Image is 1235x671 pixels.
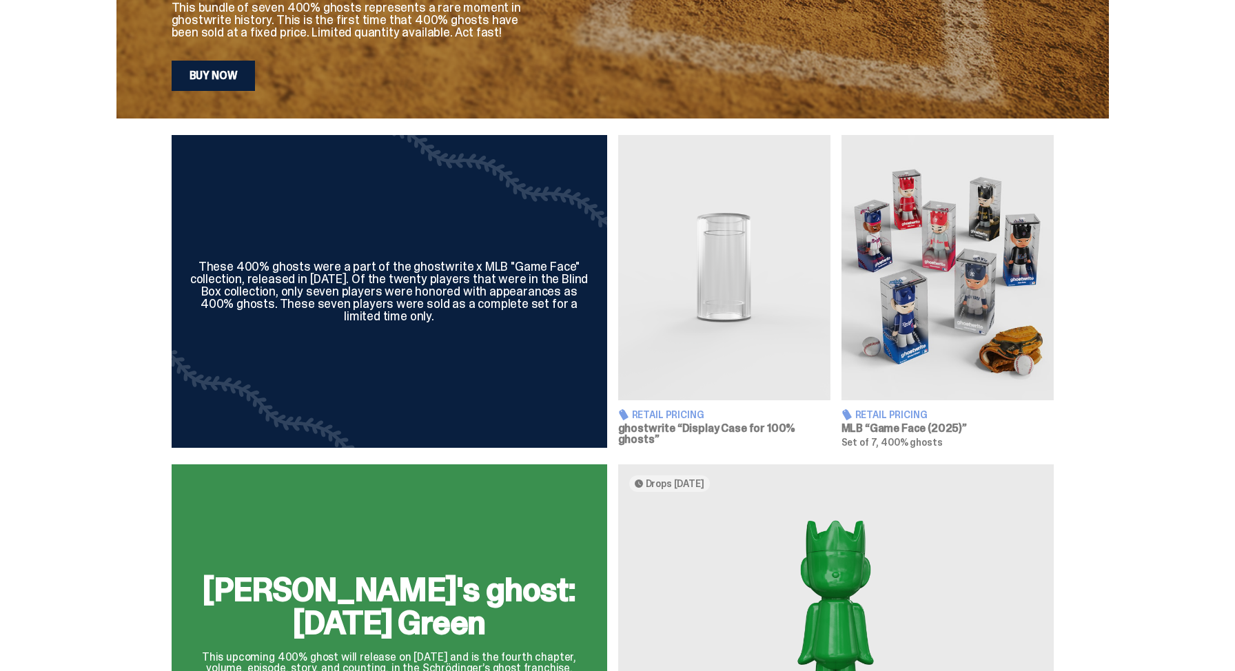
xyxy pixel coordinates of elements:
span: Retail Pricing [632,410,704,420]
a: Buy Now [172,61,256,91]
h3: MLB “Game Face (2025)” [841,423,1054,434]
span: Set of 7, 400% ghosts [841,436,943,448]
p: This bundle of seven 400% ghosts represents a rare moment in ghostwrite history. This is the firs... [172,1,530,39]
a: Game Face (2025) Retail Pricing [841,135,1054,448]
span: Drops [DATE] [646,478,704,489]
h3: ghostwrite “Display Case for 100% ghosts” [618,423,830,445]
img: Game Face (2025) [841,135,1054,400]
span: Retail Pricing [855,410,928,420]
h2: [PERSON_NAME]'s ghost: [DATE] Green [188,573,591,639]
a: Display Case for 100% ghosts Retail Pricing [618,135,830,448]
div: These 400% ghosts were a part of the ghostwrite x MLB "Game Face" collection, released in [DATE].... [188,260,591,322]
img: Display Case for 100% ghosts [618,135,830,400]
